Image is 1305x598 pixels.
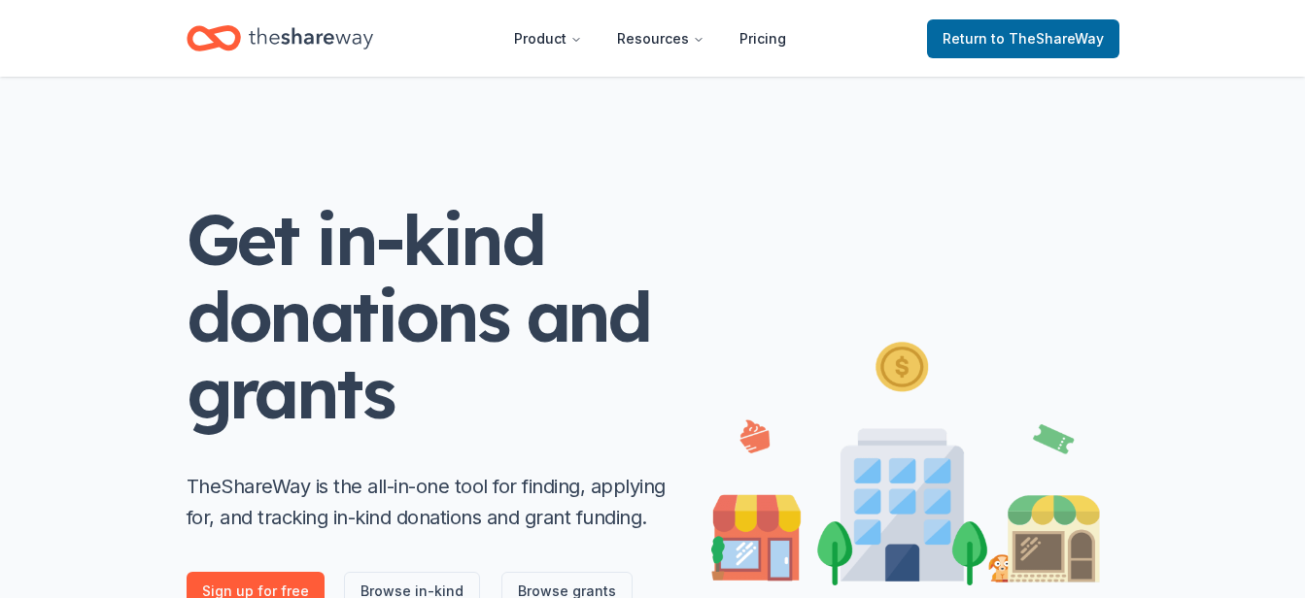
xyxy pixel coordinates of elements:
p: TheShareWay is the all-in-one tool for finding, applying for, and tracking in-kind donations and ... [187,471,672,533]
button: Product [498,19,598,58]
nav: Main [498,16,802,61]
a: Home [187,16,373,61]
span: to TheShareWay [991,30,1104,47]
img: Illustration for landing page [711,334,1100,585]
span: Return [943,27,1104,50]
a: Pricing [724,19,802,58]
a: Returnto TheShareWay [927,19,1119,58]
button: Resources [601,19,720,58]
h1: Get in-kind donations and grants [187,201,672,432]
